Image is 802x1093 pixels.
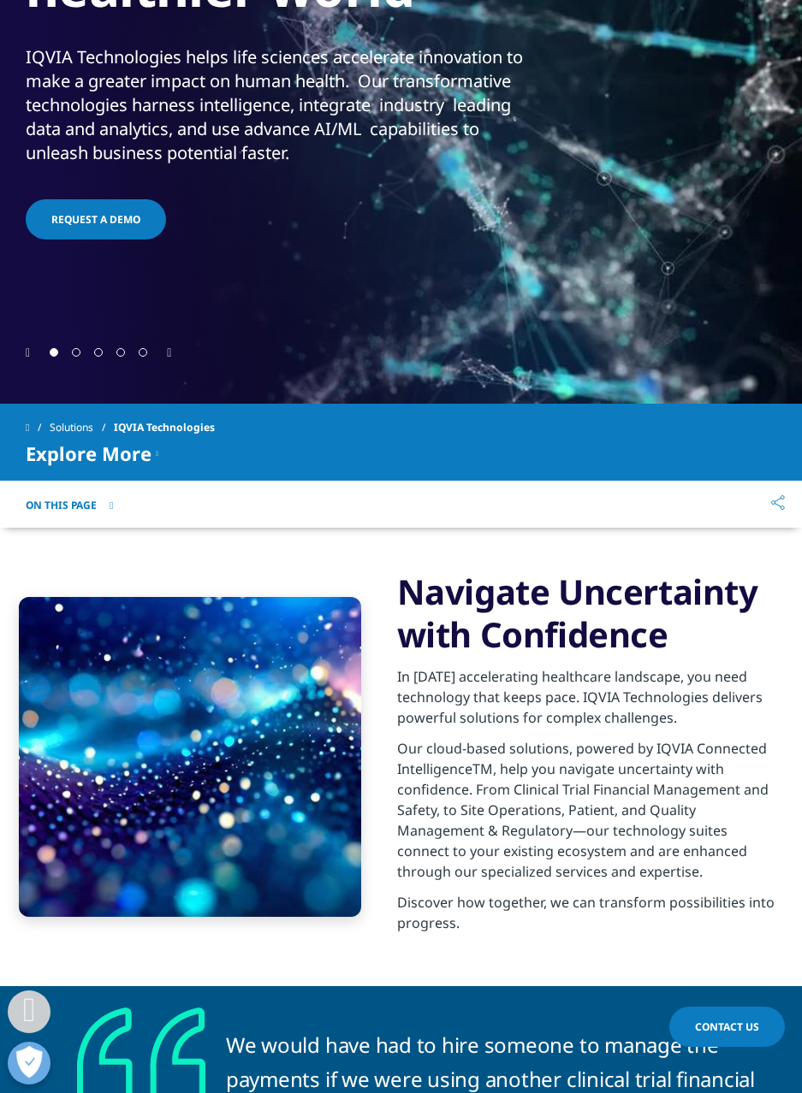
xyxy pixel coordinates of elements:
p: In [DATE] accelerating healthcare landscape, you need technology that keeps pace. IQVIA Technolog... [397,666,777,738]
span: Request a Demo [51,212,140,227]
span: Go to slide 3 [94,348,103,357]
span: Go to slide 1 [50,348,58,357]
span: Contact Us [695,1019,759,1034]
span: Explore More [26,443,151,464]
div: IQVIA Technologies helps life sciences accelerate innovation to make a greater impact on human he... [26,45,526,165]
h3: Navigate Uncertainty with Confidence [397,570,777,656]
span: IQVIA Technologies [114,412,215,443]
div: Previous slide [26,344,30,360]
span: Go to slide 5 [139,348,147,357]
button: On This Page [26,499,113,512]
a: Request a Demo [26,199,166,239]
span: Go to slide 2 [72,348,80,357]
div: Next slide [167,344,171,360]
p: Discover how together, we can transform possibilities into progress. [397,892,777,943]
button: Open Preferences [8,1042,50,1084]
p: Our cloud-based solutions, powered by IQVIA Connected IntelligenceTM, help you navigate uncertain... [397,738,777,892]
a: Solutions [50,412,114,443]
a: Contact Us [669,1007,785,1047]
span: Go to slide 4 [116,348,125,357]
